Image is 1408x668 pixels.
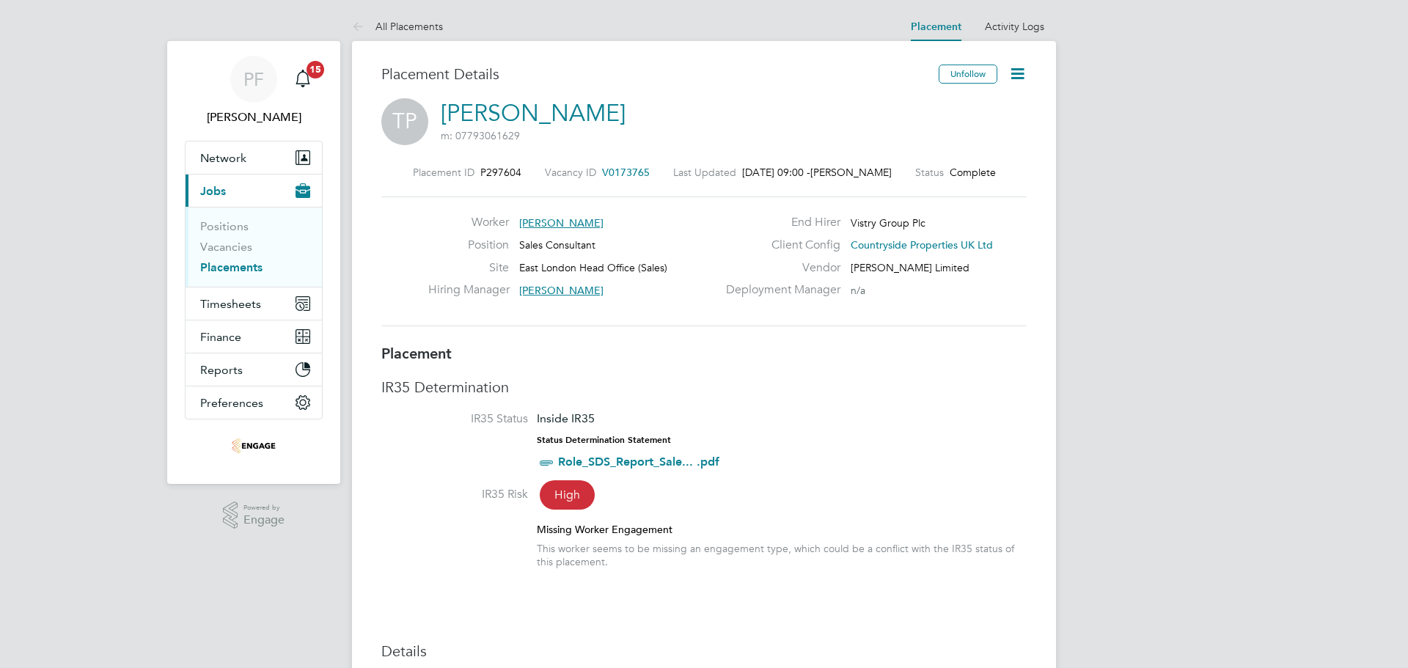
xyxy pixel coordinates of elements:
[186,287,322,320] button: Timesheets
[985,20,1044,33] a: Activity Logs
[186,320,322,353] button: Finance
[185,109,323,126] span: Persie Frost
[911,21,961,33] a: Placement
[185,434,323,458] a: Go to home page
[717,260,840,276] label: Vendor
[441,99,626,128] a: [PERSON_NAME]
[186,207,322,287] div: Jobs
[519,284,604,297] span: [PERSON_NAME]
[480,166,521,179] span: P297604
[673,166,736,179] label: Last Updated
[939,65,997,84] button: Unfollow
[200,151,246,165] span: Network
[381,487,528,502] label: IR35 Risk
[428,238,509,253] label: Position
[428,282,509,298] label: Hiring Manager
[185,56,323,126] a: PF[PERSON_NAME]
[381,345,452,362] b: Placement
[381,98,428,145] span: TP
[186,175,322,207] button: Jobs
[200,219,249,233] a: Positions
[519,238,595,252] span: Sales Consultant
[537,411,595,425] span: Inside IR35
[243,514,285,526] span: Engage
[288,56,318,103] a: 15
[519,216,604,230] span: [PERSON_NAME]
[915,166,944,179] label: Status
[810,166,892,179] span: [PERSON_NAME]
[200,184,226,198] span: Jobs
[413,166,474,179] label: Placement ID
[243,70,264,89] span: PF
[717,238,840,253] label: Client Config
[717,215,840,230] label: End Hirer
[232,434,276,458] img: deverellsmith-logo-retina.png
[540,480,595,510] span: High
[602,166,650,179] span: V0173765
[519,261,667,274] span: East London Head Office (Sales)
[381,642,1027,661] h3: Details
[200,396,263,410] span: Preferences
[851,238,993,252] span: Countryside Properties UK Ltd
[223,502,285,529] a: Powered byEngage
[307,61,324,78] span: 15
[742,166,810,179] span: [DATE] 09:00 -
[717,282,840,298] label: Deployment Manager
[537,435,671,445] strong: Status Determination Statement
[537,523,1027,536] div: Missing Worker Engagement
[381,411,528,427] label: IR35 Status
[200,363,243,377] span: Reports
[851,261,969,274] span: [PERSON_NAME] Limited
[558,455,719,469] a: Role_SDS_Report_Sale... .pdf
[186,386,322,419] button: Preferences
[428,215,509,230] label: Worker
[950,166,996,179] span: Complete
[167,41,340,484] nav: Main navigation
[441,129,520,142] span: m: 07793061629
[851,216,925,230] span: Vistry Group Plc
[243,502,285,514] span: Powered by
[200,240,252,254] a: Vacancies
[352,20,443,33] a: All Placements
[537,542,1027,568] div: This worker seems to be missing an engagement type, which could be a conflict with the IR35 statu...
[428,260,509,276] label: Site
[200,260,263,274] a: Placements
[200,330,241,344] span: Finance
[851,284,865,297] span: n/a
[545,166,596,179] label: Vacancy ID
[200,297,261,311] span: Timesheets
[381,65,928,84] h3: Placement Details
[186,142,322,174] button: Network
[186,353,322,386] button: Reports
[381,378,1027,397] h3: IR35 Determination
